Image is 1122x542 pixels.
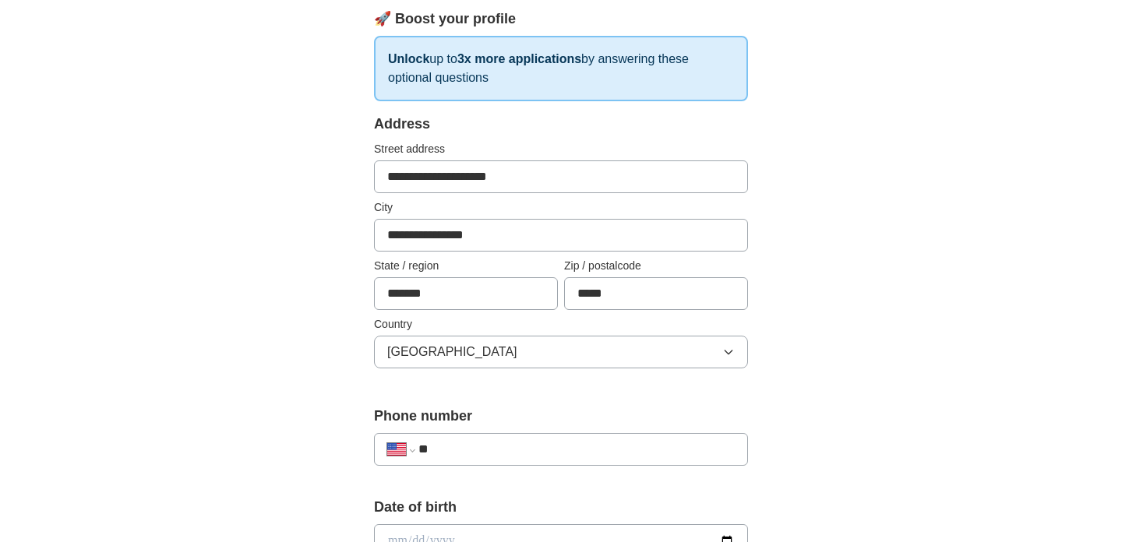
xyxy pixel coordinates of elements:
label: State / region [374,258,558,274]
button: [GEOGRAPHIC_DATA] [374,336,748,368]
label: Date of birth [374,497,748,518]
label: City [374,199,748,216]
strong: Unlock [388,52,429,65]
div: Address [374,114,748,135]
label: Zip / postalcode [564,258,748,274]
strong: 3x more applications [457,52,581,65]
div: 🚀 Boost your profile [374,9,748,30]
p: up to by answering these optional questions [374,36,748,101]
label: Country [374,316,748,333]
label: Street address [374,141,748,157]
label: Phone number [374,406,748,427]
span: [GEOGRAPHIC_DATA] [387,343,517,361]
